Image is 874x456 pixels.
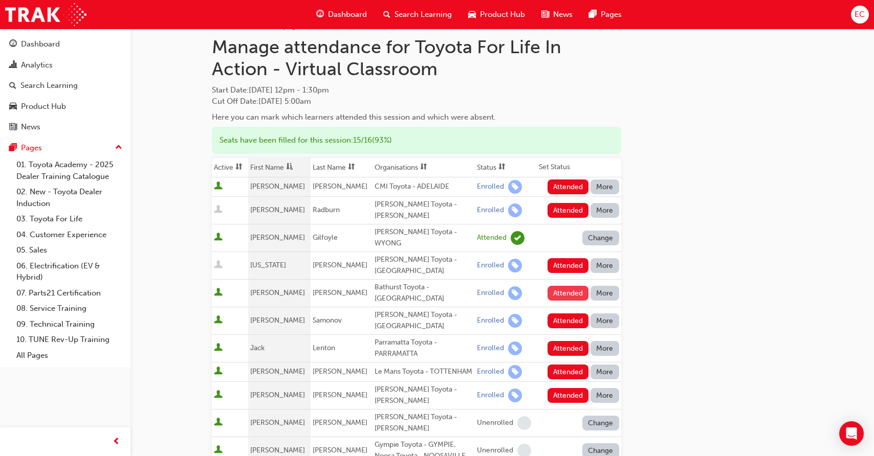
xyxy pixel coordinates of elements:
[5,3,86,26] a: Trak
[214,233,223,243] span: User is active
[4,35,126,54] a: Dashboard
[9,81,16,90] span: search-icon
[375,366,473,378] div: Le Mans Toyota - TOTTENHAM
[477,288,504,298] div: Enrolled
[12,157,126,184] a: 01. Toyota Academy - 2025 Dealer Training Catalogue
[855,9,865,20] span: EC
[212,158,249,177] th: Toggle SortBy
[214,418,223,428] span: User is active
[250,344,265,352] span: Jack
[212,111,621,123] div: Here you can mark which learners attended this session and which were absent.
[214,315,223,326] span: User is active
[375,254,473,277] div: [PERSON_NAME] Toyota - [GEOGRAPHIC_DATA]
[395,9,452,20] span: Search Learning
[250,182,305,191] span: [PERSON_NAME]
[533,4,581,25] a: news-iconNews
[12,184,126,211] a: 02. New - Toyota Dealer Induction
[477,233,507,243] div: Attended
[250,446,305,454] span: [PERSON_NAME]
[316,8,324,21] span: guage-icon
[313,182,367,191] span: [PERSON_NAME]
[477,446,513,455] div: Unenrolled
[383,8,390,21] span: search-icon
[21,59,53,71] div: Analytics
[12,301,126,316] a: 08. Service Training
[548,364,589,379] button: Attended
[313,418,367,427] span: [PERSON_NAME]
[537,158,621,177] th: Set Status
[286,163,293,172] span: asc-icon
[250,288,305,297] span: [PERSON_NAME]
[313,367,367,376] span: [PERSON_NAME]
[591,179,619,194] button: More
[589,8,597,21] span: pages-icon
[4,33,126,139] button: DashboardAnalyticsSearch LearningProduct HubNews
[498,163,506,172] span: sorting-icon
[21,101,66,112] div: Product Hub
[9,123,17,132] span: news-icon
[508,314,522,328] span: learningRecordVerb_ENROLL-icon
[12,258,126,285] a: 06. Electrification (EV & Hybrid)
[250,391,305,399] span: [PERSON_NAME]
[480,9,525,20] span: Product Hub
[4,139,126,157] button: Pages
[517,416,531,430] span: learningRecordVerb_NONE-icon
[373,158,475,177] th: Toggle SortBy
[468,8,476,21] span: car-icon
[12,316,126,332] a: 09. Technical Training
[4,118,126,136] a: News
[308,4,375,25] a: guage-iconDashboard
[21,142,42,154] div: Pages
[12,211,126,227] a: 03. Toyota For Life
[477,182,504,192] div: Enrolled
[581,4,630,25] a: pages-iconPages
[214,343,223,353] span: User is active
[508,203,522,217] span: learningRecordVerb_ENROLL-icon
[249,85,329,95] span: [DATE] 12pm - 1:30pm
[248,158,310,177] th: Toggle SortBy
[214,260,223,270] span: User is inactive
[420,163,427,172] span: sorting-icon
[9,40,17,49] span: guage-icon
[582,231,619,245] button: Change
[477,206,504,215] div: Enrolled
[548,179,589,194] button: Attended
[477,316,504,326] div: Enrolled
[313,446,367,454] span: [PERSON_NAME]
[508,365,522,379] span: learningRecordVerb_ENROLL-icon
[212,84,621,96] span: Start Date :
[113,436,120,448] span: prev-icon
[591,313,619,328] button: More
[548,341,589,356] button: Attended
[508,389,522,402] span: learningRecordVerb_ENROLL-icon
[12,348,126,363] a: All Pages
[548,286,589,301] button: Attended
[375,282,473,305] div: Bathurst Toyota - [GEOGRAPHIC_DATA]
[313,206,340,214] span: Radburn
[214,367,223,377] span: User is active
[21,38,60,50] div: Dashboard
[460,4,533,25] a: car-iconProduct Hub
[4,76,126,95] a: Search Learning
[313,233,338,242] span: Gilfoyle
[591,203,619,218] button: More
[12,242,126,258] a: 05. Sales
[591,341,619,356] button: More
[508,180,522,194] span: learningRecordVerb_ENROLL-icon
[313,344,335,352] span: Lenton
[851,6,869,24] button: EC
[313,316,342,325] span: Samonov
[313,288,367,297] span: [PERSON_NAME]
[313,391,367,399] span: [PERSON_NAME]
[20,80,78,92] div: Search Learning
[21,121,40,133] div: News
[250,233,305,242] span: [PERSON_NAME]
[375,309,473,332] div: [PERSON_NAME] Toyota - [GEOGRAPHIC_DATA]
[508,286,522,300] span: learningRecordVerb_ENROLL-icon
[375,199,473,222] div: [PERSON_NAME] Toyota - [PERSON_NAME]
[214,445,223,455] span: User is active
[508,259,522,272] span: learningRecordVerb_ENROLL-icon
[475,158,536,177] th: Toggle SortBy
[548,313,589,328] button: Attended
